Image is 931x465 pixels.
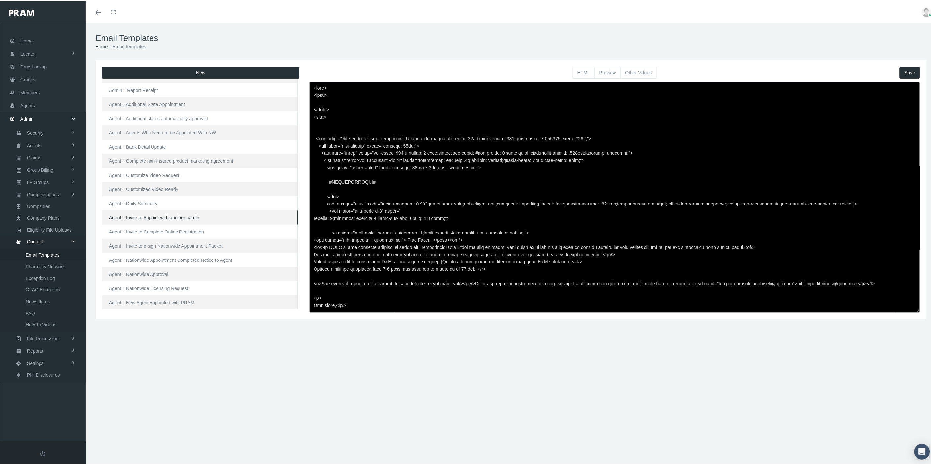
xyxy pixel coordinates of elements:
[96,43,108,48] a: Home
[26,295,50,306] span: News Items
[572,66,595,77] button: HTML
[620,66,657,77] button: Other Values
[27,188,59,199] span: Compensations
[102,280,298,294] a: Agent :: Nationwide Licensing Request
[108,42,146,49] li: Email Templates
[96,32,927,42] h1: Email Templates
[20,46,36,59] span: Locator
[102,252,298,266] a: Agent :: Nationwide Appointment Completed Notice to Agent
[27,139,41,150] span: Agents
[27,200,50,211] span: Companies
[102,223,298,237] a: Agent :: Invite to Complete Online Registration
[102,294,298,308] a: Agent :: New Agent Appointed with PRAM
[20,98,35,111] span: Agents
[20,33,33,46] span: Home
[102,181,298,195] a: Agent :: Customized Video Ready
[102,209,298,223] a: Agent :: Invite to Appoint with another carrier
[26,306,35,317] span: FAQ
[20,72,36,85] span: Groups
[102,124,298,138] a: Agent :: Agents Who Need to be Appointed With NW
[27,151,41,162] span: Claims
[27,235,43,246] span: Content
[27,126,44,137] span: Security
[27,163,53,174] span: Group Billing
[102,266,298,280] a: Agent :: Nationwide Approval
[26,260,65,271] span: Pharmacy Network
[27,332,59,343] span: File Processing
[102,195,298,209] a: Agent :: Daily Summary
[26,283,60,294] span: OFAC Exception
[102,138,298,152] a: Agent :: Bank Detail Update
[27,344,43,355] span: Reports
[102,237,298,252] a: Agent :: Invite to e-sign Nationwide Appointment Packet
[27,368,60,379] span: PHI Disclosures
[27,211,60,222] span: Company Plans
[27,223,72,234] span: Eligibility File Uploads
[102,96,298,110] a: Agent :: Additional State Appointment
[900,66,920,77] button: Save
[26,248,59,259] span: Email Templates
[594,66,621,77] button: Preview
[102,66,299,77] button: New
[20,111,34,124] span: Admin
[102,152,298,167] a: Agent :: Complete non-insured product marketing agreement
[102,82,298,96] a: Admin :: Report Receipt
[26,271,55,283] span: Exception Log
[9,8,34,15] img: PRAM_20_x_78.png
[27,356,44,368] span: Settings
[27,176,49,187] span: LF Groups
[914,443,930,458] div: Open Intercom Messenger
[102,110,298,124] a: Agent :: Additional states automatically approved
[102,167,298,181] a: Agent :: Customize Video Request
[26,318,56,329] span: How To Videos
[20,85,40,97] span: Members
[20,59,47,72] span: Drug Lookup
[572,66,657,77] div: Basic example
